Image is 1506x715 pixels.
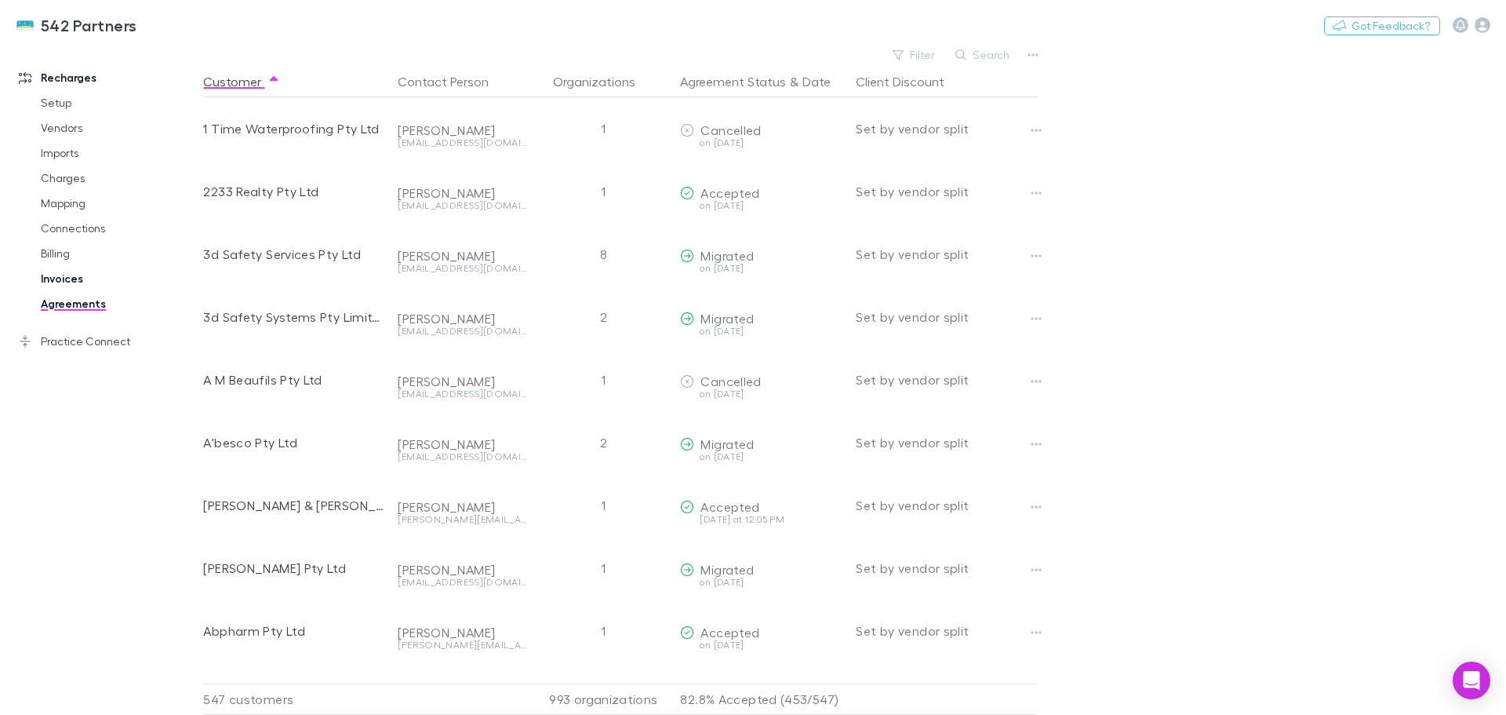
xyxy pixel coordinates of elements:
div: [PERSON_NAME][EMAIL_ADDRESS][DOMAIN_NAME] [398,515,526,524]
div: on [DATE] [680,264,843,273]
div: on [DATE] [680,389,843,399]
div: 547 customers [203,684,391,715]
span: Migrated [700,248,754,263]
div: on [DATE] [680,452,843,461]
div: 1 [533,97,674,160]
div: 1 Time Waterproofing Pty Ltd [203,97,385,160]
a: Billing [25,241,212,266]
p: 82.8% Accepted (453/547) [680,684,843,714]
span: Migrated [700,311,754,326]
div: 2 [533,411,674,474]
div: [PERSON_NAME] Pty Ltd [203,537,385,600]
div: [PERSON_NAME] [398,625,526,640]
button: Contact Person [398,66,507,97]
div: 993 organizations [533,684,674,715]
div: & [680,66,843,97]
div: A M Beaufils Pty Ltd [203,348,385,411]
div: [PERSON_NAME] [398,499,526,515]
a: Charges [25,166,212,191]
div: 1 [533,160,674,223]
div: Set by vendor split [856,411,1038,474]
div: Set by vendor split [856,286,1038,348]
div: [EMAIL_ADDRESS][DOMAIN_NAME] [398,138,526,148]
span: Accepted [700,499,759,514]
a: Setup [25,90,212,115]
div: [EMAIL_ADDRESS][DOMAIN_NAME] [398,452,526,461]
div: [EMAIL_ADDRESS][DOMAIN_NAME] [398,578,526,587]
a: Invoices [25,266,212,291]
div: 2 [533,286,674,348]
div: [PERSON_NAME] & [PERSON_NAME] [203,474,385,537]
span: Accepted [700,185,759,200]
div: Set by vendor split [856,97,1038,160]
a: Vendors [25,115,212,140]
div: [EMAIL_ADDRESS][DOMAIN_NAME] [398,201,526,210]
button: Date [802,66,831,97]
div: [PERSON_NAME] [398,185,526,201]
a: Agreements [25,291,212,316]
span: Cancelled [700,122,761,137]
div: on [DATE] [680,326,843,336]
div: Open Intercom Messenger [1453,662,1490,699]
span: Migrated [700,436,754,451]
div: [PERSON_NAME] [398,122,526,138]
div: [PERSON_NAME] [398,311,526,326]
div: 3d Safety Services Pty Ltd [203,223,385,286]
div: Set by vendor split [856,160,1038,223]
a: Recharges [3,65,212,90]
div: [EMAIL_ADDRESS][DOMAIN_NAME] [398,264,526,273]
a: Practice Connect [3,329,212,354]
span: Accepted [700,625,759,640]
button: Client Discount [856,66,963,97]
button: Filter [885,46,944,64]
div: A'besco Pty Ltd [203,411,385,474]
div: 2233 Realty Pty Ltd [203,160,385,223]
div: [PERSON_NAME] [398,248,526,264]
div: 3d Safety Systems Pty Limited [203,286,385,348]
div: Set by vendor split [856,223,1038,286]
a: Mapping [25,191,212,216]
div: [PERSON_NAME] [398,436,526,452]
div: [DATE] at 12:05 PM [680,515,843,524]
button: Customer [203,66,280,97]
span: Migrated [700,562,754,577]
div: [PERSON_NAME] [398,562,526,578]
span: Cancelled [700,374,761,389]
h3: 542 Partners [41,16,137,35]
div: Set by vendor split [856,474,1038,537]
button: Got Feedback? [1324,16,1440,35]
div: 1 [533,600,674,662]
a: Imports [25,140,212,166]
div: Set by vendor split [856,600,1038,662]
div: 1 [533,537,674,600]
div: on [DATE] [680,201,843,210]
img: 542 Partners's Logo [16,16,35,35]
button: Organizations [553,66,654,97]
div: [EMAIL_ADDRESS][DOMAIN_NAME] [398,326,526,336]
div: on [DATE] [680,640,843,650]
div: 1 [533,474,674,537]
div: [EMAIL_ADDRESS][DOMAIN_NAME] [398,389,526,399]
a: 542 Partners [6,6,147,44]
div: 8 [533,223,674,286]
div: [PERSON_NAME] [398,374,526,389]
a: Connections [25,216,212,241]
div: 1 [533,348,674,411]
button: Search [948,46,1019,64]
div: [PERSON_NAME][EMAIL_ADDRESS][DOMAIN_NAME] [398,640,526,650]
div: on [DATE] [680,578,843,587]
div: Abpharm Pty Ltd [203,600,385,662]
div: Set by vendor split [856,348,1038,411]
button: Agreement Status [680,66,786,97]
div: Set by vendor split [856,537,1038,600]
div: on [DATE] [680,138,843,148]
